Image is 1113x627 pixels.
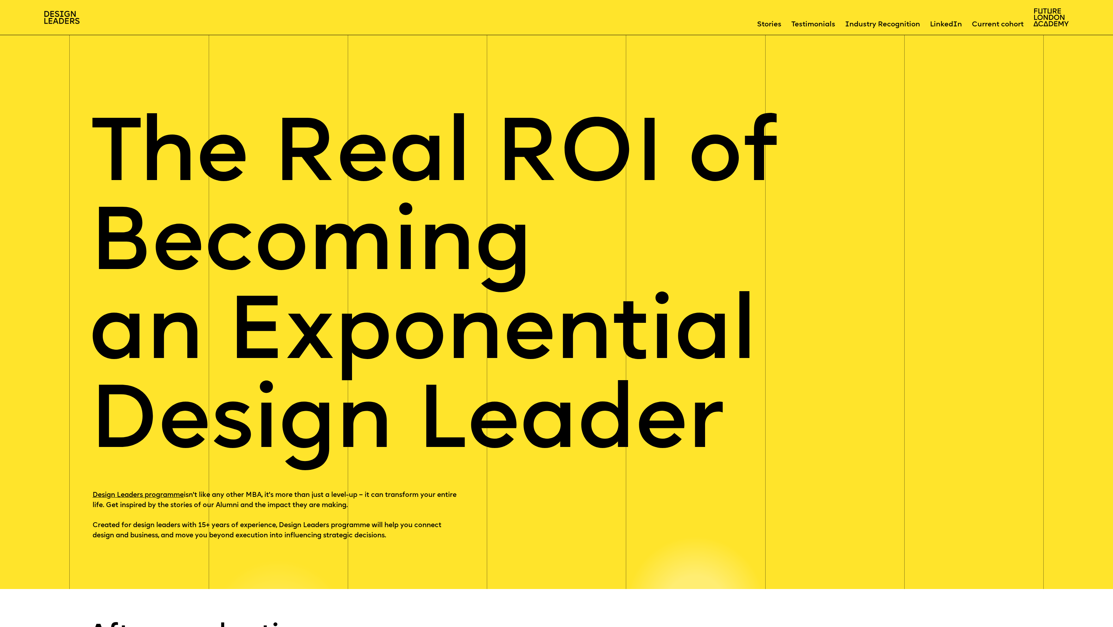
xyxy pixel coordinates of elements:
[845,21,920,28] a: Industry Recognition
[930,21,962,28] a: LinkedIn
[93,492,184,499] a: Design Leaders programme
[791,21,835,28] a: Testimonials
[89,491,463,541] p: isn't like any other MBA, it's more than just a level-up – it can transform your entire life. Get...
[89,114,1024,469] h1: The Real ROI of Becoming an Exponential Design Leader
[972,21,1024,28] a: Current cohort
[757,21,781,28] a: Stories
